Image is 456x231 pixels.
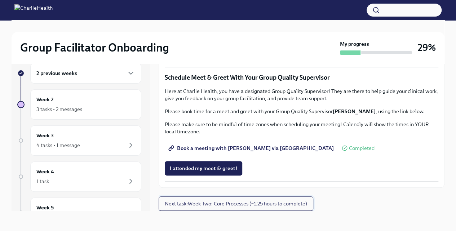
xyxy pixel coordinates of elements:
a: Book a meeting with [PERSON_NAME] via [GEOGRAPHIC_DATA] [165,141,339,155]
p: Here at Charlie Health, you have a designated Group Quality Supervisor! They are there to help gu... [165,88,438,102]
button: I attended my meet & greet! [165,161,242,176]
h6: Week 4 [36,168,54,176]
h6: 2 previous weeks [36,69,77,77]
strong: My progress [340,40,369,48]
h3: 29% [418,41,436,54]
div: 1 task [36,178,49,185]
div: 4 tasks • 1 message [36,142,80,149]
p: Schedule Meet & Greet With Your Group Quality Supervisor [165,73,438,82]
h6: Week 5 [36,204,54,212]
h6: Week 2 [36,95,54,103]
h6: Week 3 [36,132,54,139]
span: I attended my meet & greet! [170,165,237,172]
span: Completed [349,146,375,151]
span: Book a meeting with [PERSON_NAME] via [GEOGRAPHIC_DATA] [170,145,334,152]
button: Next task:Week Two: Core Processes (~1.25 hours to complete) [159,196,313,211]
div: 2 previous weeks [30,63,141,84]
strong: [PERSON_NAME] [333,108,376,115]
a: Week 23 tasks • 2 messages [17,89,141,120]
span: Next task : Week Two: Core Processes (~1.25 hours to complete) [165,200,307,207]
a: Week 34 tasks • 1 message [17,125,141,156]
div: 3 tasks • 2 messages [36,106,82,113]
p: Please book time for a meet and greet with your Group Quality Supervisor , using the link below. [165,108,438,115]
img: CharlieHealth [14,4,53,16]
a: Week 41 task [17,161,141,192]
a: Week 5 [17,197,141,228]
h2: Group Facilitator Onboarding [20,40,169,55]
p: Please make sure to be mindful of time zones when scheduling your meeting! Calendly will show the... [165,121,438,135]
